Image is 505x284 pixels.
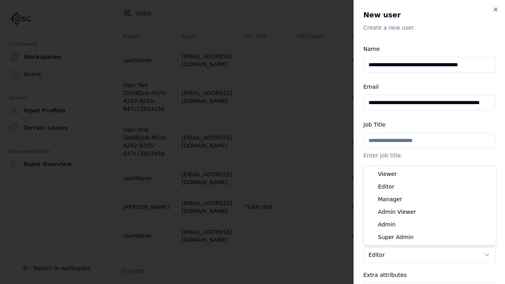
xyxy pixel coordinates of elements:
[378,195,402,203] span: Manager
[378,220,396,228] span: Admin
[378,170,397,178] span: Viewer
[378,208,416,216] span: Admin Viewer
[378,233,413,241] span: Super Admin
[378,183,394,191] span: Editor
